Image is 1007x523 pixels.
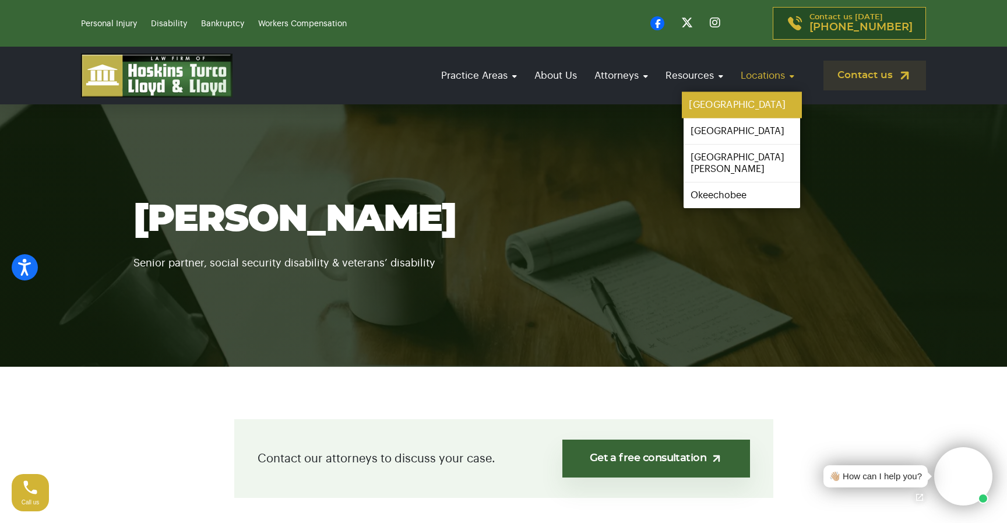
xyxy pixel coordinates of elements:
[133,199,874,240] h1: [PERSON_NAME]
[81,20,137,28] a: Personal Injury
[133,240,874,272] p: Senior partner, social security disability & veterans’ disability
[234,419,773,498] div: Contact our attorneys to discuss your case.
[258,20,347,28] a: Workers Compensation
[809,13,913,33] p: Contact us [DATE]
[151,20,187,28] a: Disability
[682,92,802,118] a: [GEOGRAPHIC_DATA]
[809,22,913,33] span: [PHONE_NUMBER]
[829,470,922,483] div: 👋🏼 How can I help you?
[684,145,800,182] a: [GEOGRAPHIC_DATA][PERSON_NAME]
[435,59,523,92] a: Practice Areas
[773,7,926,40] a: Contact us [DATE][PHONE_NUMBER]
[710,452,723,465] img: arrow-up-right-light.svg
[684,118,800,144] a: [GEOGRAPHIC_DATA]
[562,440,749,478] a: Get a free consultation
[660,59,729,92] a: Resources
[823,61,926,90] a: Contact us
[529,59,583,92] a: About Us
[684,182,800,208] a: Okeechobee
[81,54,233,97] img: logo
[201,20,244,28] a: Bankruptcy
[589,59,654,92] a: Attorneys
[735,59,800,92] a: Locations
[907,485,932,510] a: Open chat
[22,499,40,506] span: Call us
